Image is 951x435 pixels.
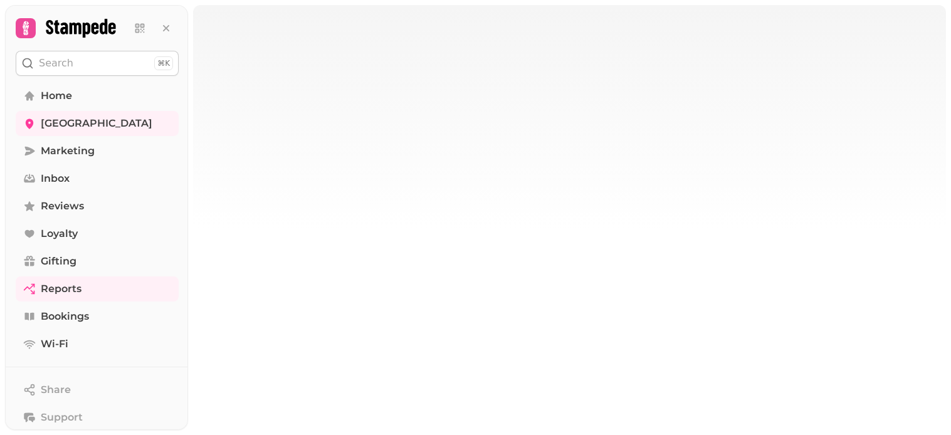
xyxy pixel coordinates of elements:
div: ⌘K [154,56,173,70]
a: Reviews [16,194,179,219]
a: [GEOGRAPHIC_DATA] [16,111,179,136]
a: Wi-Fi [16,332,179,357]
a: Bookings [16,304,179,329]
p: Search [39,56,73,71]
span: Marketing [41,144,95,159]
a: Gifting [16,249,179,274]
button: Search⌘K [16,51,179,76]
button: Support [16,405,179,430]
span: Loyalty [41,226,78,241]
a: Home [16,83,179,108]
span: Share [41,382,71,397]
a: Loyalty [16,221,179,246]
span: Gifting [41,254,76,269]
span: Home [41,88,72,103]
span: Inbox [41,171,70,186]
a: Marketing [16,139,179,164]
span: Reviews [41,199,84,214]
span: Bookings [41,309,89,324]
a: Inbox [16,166,179,191]
span: Support [41,410,83,425]
a: Reports [16,276,179,301]
button: Share [16,377,179,402]
span: Reports [41,281,81,296]
span: Wi-Fi [41,337,68,352]
span: [GEOGRAPHIC_DATA] [41,116,152,131]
